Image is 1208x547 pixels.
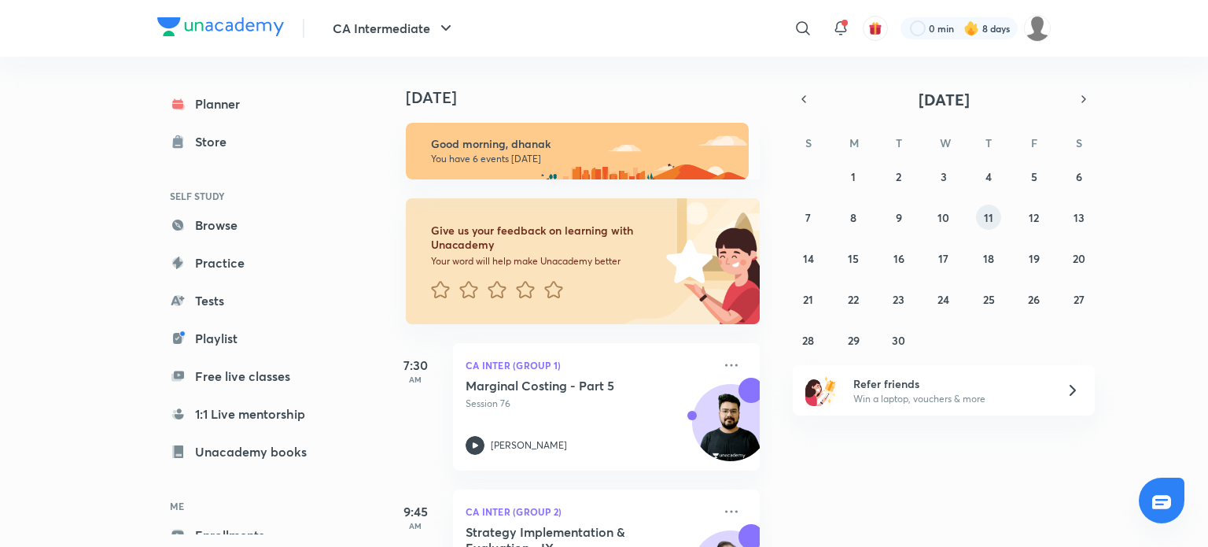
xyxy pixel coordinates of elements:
abbr: September 22, 2025 [848,292,859,307]
button: September 1, 2025 [841,164,866,189]
button: September 30, 2025 [886,327,912,353]
a: 1:1 Live mentorship [157,398,340,430]
abbr: September 15, 2025 [848,251,859,266]
abbr: September 27, 2025 [1074,292,1085,307]
abbr: Wednesday [940,135,951,150]
img: streak [963,20,979,36]
h5: Marginal Costing - Part 5 [466,378,661,394]
p: CA Inter (Group 1) [466,356,713,375]
button: September 17, 2025 [931,246,956,271]
button: September 14, 2025 [796,246,821,271]
p: AM [384,521,447,530]
abbr: September 25, 2025 [983,292,995,307]
abbr: September 17, 2025 [938,251,948,266]
abbr: September 10, 2025 [937,210,949,225]
abbr: September 30, 2025 [892,333,905,348]
abbr: September 9, 2025 [896,210,902,225]
a: Company Logo [157,17,284,40]
abbr: September 11, 2025 [984,210,993,225]
abbr: September 1, 2025 [851,169,856,184]
button: September 23, 2025 [886,286,912,312]
h5: 9:45 [384,502,447,521]
abbr: Friday [1031,135,1037,150]
abbr: September 2, 2025 [896,169,901,184]
abbr: Thursday [985,135,992,150]
p: CA Inter (Group 2) [466,502,713,521]
button: September 24, 2025 [931,286,956,312]
button: September 15, 2025 [841,246,866,271]
abbr: Monday [849,135,859,150]
abbr: September 14, 2025 [803,251,814,266]
img: dhanak [1024,15,1051,42]
abbr: September 29, 2025 [848,333,860,348]
button: September 28, 2025 [796,327,821,353]
button: September 5, 2025 [1022,164,1047,189]
abbr: September 13, 2025 [1074,210,1085,225]
button: September 10, 2025 [931,205,956,230]
button: September 13, 2025 [1066,205,1092,230]
button: September 26, 2025 [1022,286,1047,312]
button: September 21, 2025 [796,286,821,312]
a: Unacademy books [157,436,340,468]
button: September 9, 2025 [886,205,912,230]
span: [DATE] [919,89,970,110]
button: [DATE] [815,88,1073,110]
h5: 7:30 [384,356,447,375]
abbr: Sunday [805,135,812,150]
button: September 7, 2025 [796,205,821,230]
button: September 6, 2025 [1066,164,1092,189]
p: Your word will help make Unacademy better [431,255,661,268]
h6: Good morning, dhanak [431,137,735,151]
button: CA Intermediate [323,13,465,44]
button: September 8, 2025 [841,205,866,230]
button: September 27, 2025 [1066,286,1092,312]
img: feedback_image [613,198,760,324]
button: September 22, 2025 [841,286,866,312]
abbr: September 23, 2025 [893,292,904,307]
img: Company Logo [157,17,284,36]
abbr: September 19, 2025 [1029,251,1040,266]
div: Store [195,132,236,151]
abbr: September 12, 2025 [1029,210,1039,225]
button: September 20, 2025 [1066,246,1092,271]
a: Planner [157,88,340,120]
h6: Give us your feedback on learning with Unacademy [431,224,661,252]
button: September 11, 2025 [976,205,1001,230]
abbr: September 16, 2025 [893,251,904,266]
button: September 19, 2025 [1022,246,1047,271]
img: Avatar [693,393,768,468]
img: avatar [868,21,882,35]
p: Win a laptop, vouchers & more [853,392,1047,406]
abbr: September 18, 2025 [983,251,994,266]
abbr: September 3, 2025 [941,169,947,184]
h6: ME [157,493,340,519]
abbr: September 28, 2025 [802,333,814,348]
button: September 4, 2025 [976,164,1001,189]
abbr: September 8, 2025 [850,210,856,225]
a: Playlist [157,323,340,354]
abbr: September 20, 2025 [1073,251,1085,266]
button: September 18, 2025 [976,246,1001,271]
a: Store [157,126,340,157]
abbr: September 26, 2025 [1028,292,1040,307]
p: Session 76 [466,397,713,411]
abbr: September 24, 2025 [937,292,949,307]
a: Tests [157,285,340,316]
h4: [DATE] [406,88,775,107]
abbr: September 5, 2025 [1031,169,1037,184]
abbr: September 21, 2025 [803,292,813,307]
abbr: Saturday [1076,135,1082,150]
button: September 3, 2025 [931,164,956,189]
button: September 25, 2025 [976,286,1001,312]
abbr: September 7, 2025 [805,210,811,225]
button: avatar [863,16,888,41]
h6: Refer friends [853,375,1047,392]
button: September 29, 2025 [841,327,866,353]
a: Free live classes [157,360,340,392]
a: Browse [157,209,340,241]
abbr: Tuesday [896,135,902,150]
button: September 12, 2025 [1022,205,1047,230]
button: September 2, 2025 [886,164,912,189]
h6: SELF STUDY [157,183,340,209]
p: [PERSON_NAME] [491,438,567,453]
